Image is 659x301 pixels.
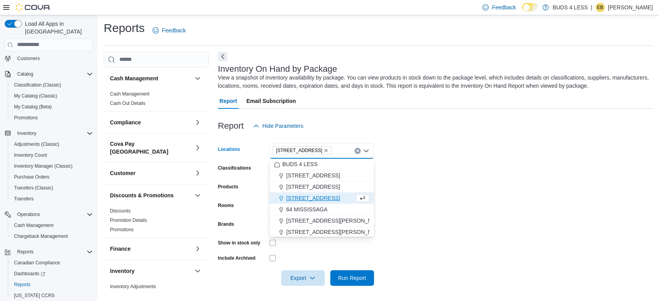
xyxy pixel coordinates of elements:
button: Inventory [110,267,191,275]
button: Discounts & Promotions [193,191,202,200]
a: Inventory Manager (Classic) [11,161,76,171]
span: Catalog [14,69,93,79]
a: Promotions [11,113,41,122]
button: Export [281,270,325,286]
a: Transfers [11,194,37,204]
a: Dashboards [8,268,96,279]
span: Cash Management [14,222,53,228]
button: Customer [193,168,202,178]
button: Chargeback Management [8,231,96,242]
span: Canadian Compliance [14,260,60,266]
button: Reports [14,247,37,257]
span: Load All Apps in [GEOGRAPHIC_DATA] [22,20,93,35]
a: Inventory Count [11,150,50,160]
button: Finance [193,244,202,253]
a: Adjustments (Classic) [11,140,62,149]
span: Catalog [17,71,33,77]
span: Inventory Count [14,152,47,158]
span: Washington CCRS [11,291,93,300]
span: Hide Parameters [262,122,303,130]
button: Cash Management [193,74,202,83]
button: Finance [110,245,191,253]
span: [STREET_ADDRESS] [276,147,322,154]
a: Cash Management [110,91,149,97]
span: Chargeback Management [11,232,93,241]
span: Reports [14,247,93,257]
button: [STREET_ADDRESS][PERSON_NAME] [269,227,374,238]
button: Classification (Classic) [8,80,96,90]
input: Dark Mode [522,3,539,11]
button: My Catalog (Beta) [8,101,96,112]
a: Customers [14,54,43,63]
div: Discounts & Promotions [104,206,209,237]
label: Rooms [218,202,234,209]
button: [STREET_ADDRESS] [269,193,374,204]
button: Transfers [8,193,96,204]
label: Include Archived [218,255,255,261]
label: Brands [218,221,234,227]
span: Cash Out Details [110,100,145,106]
span: Discounts [110,208,131,214]
span: Promotion Details [110,217,147,223]
span: My Catalog (Classic) [14,93,57,99]
span: Purchase Orders [11,172,93,182]
button: Operations [2,209,96,220]
a: Purchase Orders [11,172,53,182]
span: Feedback [162,27,186,34]
button: Customer [110,169,191,177]
a: Transfers (Classic) [11,183,56,193]
button: [STREET_ADDRESS][PERSON_NAME] [269,215,374,227]
span: Reports [14,282,30,288]
button: Reports [2,246,96,257]
span: Customers [14,53,93,63]
span: Inventory Manager (Classic) [11,161,93,171]
span: [STREET_ADDRESS] [286,194,340,202]
h3: Compliance [110,119,141,126]
span: Report [220,93,237,109]
span: Promotions [11,113,93,122]
label: Show in stock only [218,240,260,246]
span: Run Report [338,274,366,282]
button: Cash Management [8,220,96,231]
span: Reports [11,280,93,289]
div: Elisabeth Brown [595,3,605,12]
label: Locations [218,146,240,152]
span: 64 MISSISSAGA [286,205,328,213]
button: Inventory [2,128,96,139]
button: Cova Pay [GEOGRAPHIC_DATA] [110,140,191,156]
span: Canadian Compliance [11,258,93,267]
span: Inventory Manager (Classic) [14,163,73,169]
button: 64 MISSISSAGA [269,204,374,215]
a: Canadian Compliance [11,258,63,267]
a: Promotion Details [110,218,147,223]
span: Adjustments (Classic) [11,140,93,149]
span: Promotions [110,227,134,233]
div: Cash Management [104,89,209,111]
span: My Catalog (Classic) [11,91,93,101]
span: Chargeback Management [14,233,68,239]
span: Transfers [11,194,93,204]
span: Dashboards [14,271,45,277]
a: Inventory Adjustments [110,284,156,289]
button: [US_STATE] CCRS [8,290,96,301]
h1: Reports [104,20,145,36]
p: BUDS 4 LESS [553,3,588,12]
span: My Catalog (Beta) [11,102,93,112]
button: Run Report [330,270,374,286]
a: Cash Management [11,221,57,230]
span: Reports [17,249,34,255]
button: Cova Pay [GEOGRAPHIC_DATA] [193,143,202,152]
span: Promotions [14,115,38,121]
label: Classifications [218,165,251,171]
span: Operations [17,211,40,218]
label: Products [218,184,238,190]
span: Transfers (Classic) [11,183,93,193]
span: Operations [14,210,93,219]
span: [STREET_ADDRESS] [286,172,340,179]
div: Choose from the following options [269,159,374,238]
button: Discounts & Promotions [110,191,191,199]
button: [STREET_ADDRESS] [269,170,374,181]
span: Export [286,270,320,286]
